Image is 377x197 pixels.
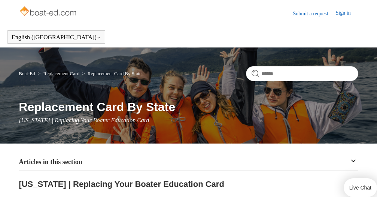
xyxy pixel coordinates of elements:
[80,71,142,76] li: Replacement Card By State
[344,178,377,197] button: Live Chat
[19,71,35,76] a: Boat-Ed
[19,4,78,19] img: Boat-Ed Help Center home page
[43,71,79,76] a: Replacement Card
[246,66,358,81] input: Search
[19,158,82,166] span: Articles in this section
[19,178,358,190] h2: New York | Replacing Your Boater Education Card
[293,10,335,18] a: Submit a request
[336,9,358,18] a: Sign in
[12,34,101,41] button: English ([GEOGRAPHIC_DATA])
[88,71,142,76] a: Replacement Card By State
[19,117,149,123] span: [US_STATE] | Replacing Your Boater Education Card
[36,71,80,76] li: Replacement Card
[19,98,358,116] h1: Replacement Card By State
[19,71,36,76] li: Boat-Ed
